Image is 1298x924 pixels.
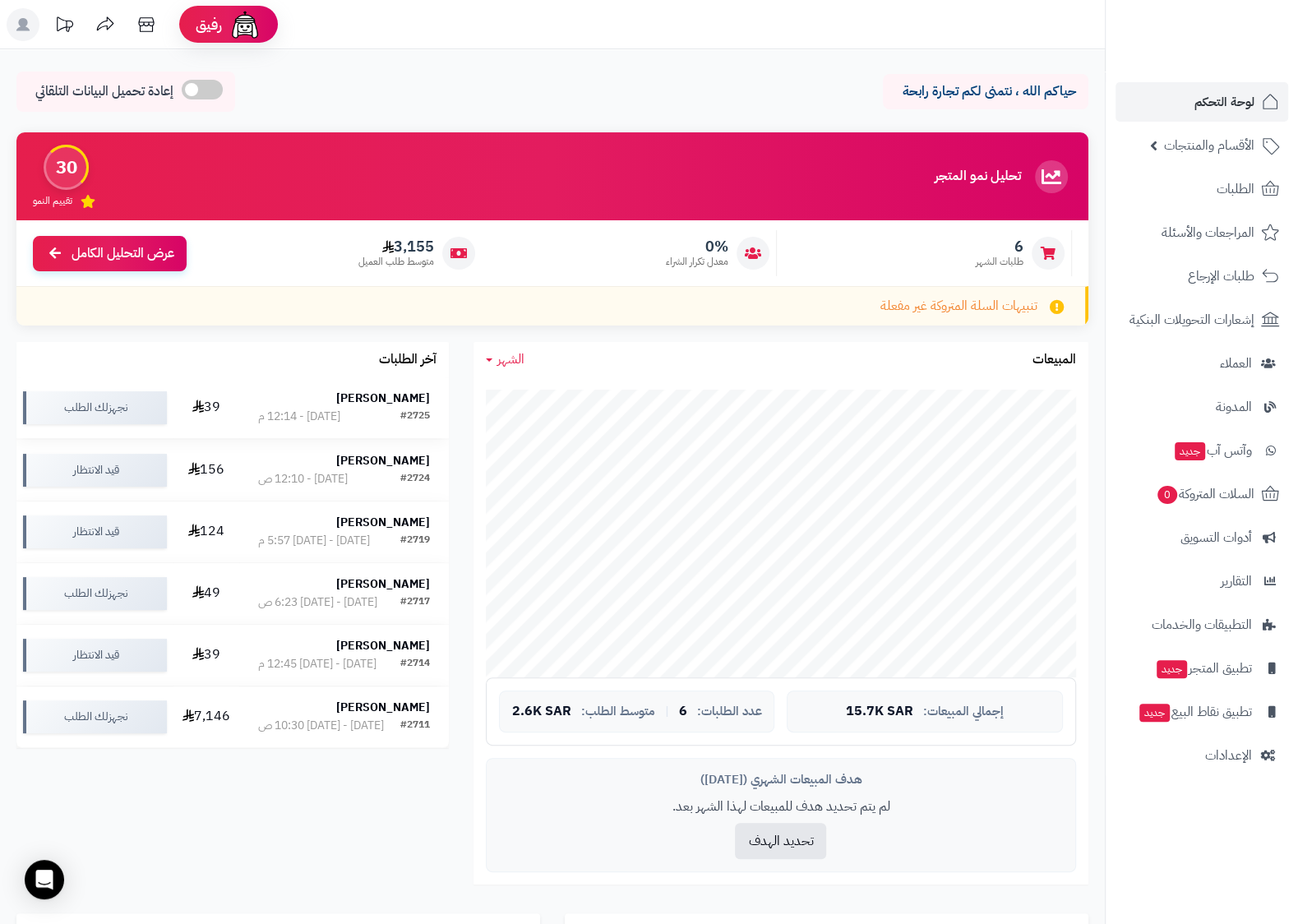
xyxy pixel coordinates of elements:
[1116,213,1288,252] a: المراجعات والأسئلة
[1116,169,1288,209] a: الطلبات
[923,705,1004,718] span: إجمالي المبيعات:
[196,15,222,35] span: رفيق
[1116,736,1288,775] a: الإعدادات
[1116,692,1288,732] a: تطبيق نقاط البيعجديد
[336,390,430,407] strong: [PERSON_NAME]
[358,238,434,256] span: 3,155
[1116,561,1288,601] a: التقارير
[44,8,85,45] a: تحديثات المنصة
[735,823,826,859] button: تحديد الهدف
[173,501,239,562] td: 124
[1216,395,1252,418] span: المدونة
[1157,660,1187,678] span: جديد
[229,8,261,41] img: ai-face.png
[258,594,377,611] div: [DATE] - [DATE] 6:23 ص
[486,350,524,369] a: الشهر
[1116,518,1288,557] a: أدوات التسويق
[935,169,1021,184] h3: تحليل نمو المتجر
[846,705,913,719] span: 15.7K SAR
[400,533,430,549] div: #2719
[1116,387,1288,427] a: المدونة
[336,452,430,469] strong: [PERSON_NAME]
[336,699,430,716] strong: [PERSON_NAME]
[400,471,430,487] div: #2724
[72,244,174,263] span: عرض التحليل الكامل
[1164,134,1254,157] span: الأقسام والمنتجات
[976,255,1023,269] span: طلبات الشهر
[497,349,524,369] span: الشهر
[336,637,430,654] strong: [PERSON_NAME]
[173,440,239,501] td: 156
[499,771,1063,788] div: هدف المبيعات الشهري ([DATE])
[23,577,167,610] div: نجهزلك الطلب
[1220,352,1252,375] span: العملاء
[1186,46,1282,81] img: logo-2.png
[1175,442,1205,460] span: جديد
[1152,613,1252,636] span: التطبيقات والخدمات
[679,705,687,719] span: 6
[1116,300,1288,340] a: إشعارات التحويلات البنكية
[1221,570,1252,593] span: التقارير
[1032,353,1076,367] h3: المبيعات
[1180,526,1252,549] span: أدوات التسويق
[1205,744,1252,767] span: الإعدادات
[1116,82,1288,122] a: لوحة التحكم
[173,686,239,747] td: 7,146
[665,705,669,718] span: |
[1188,265,1254,288] span: طلبات الإرجاع
[23,454,167,487] div: قيد الانتظار
[1194,90,1254,113] span: لوحة التحكم
[258,533,370,549] div: [DATE] - [DATE] 5:57 م
[1116,256,1288,296] a: طلبات الإرجاع
[1139,704,1170,722] span: جديد
[173,377,239,438] td: 39
[512,705,571,719] span: 2.6K SAR
[336,575,430,593] strong: [PERSON_NAME]
[23,639,167,672] div: قيد الانتظار
[895,82,1076,101] p: حياكم الله ، نتمنى لكم تجارة رابحة
[379,353,437,367] h3: آخر الطلبات
[666,255,728,269] span: معدل تكرار الشراء
[400,594,430,611] div: #2717
[581,705,655,718] span: متوسط الطلب:
[1116,605,1288,644] a: التطبيقات والخدمات
[258,656,376,672] div: [DATE] - [DATE] 12:45 م
[1173,439,1252,462] span: وآتس آب
[173,625,239,686] td: 39
[666,238,728,256] span: 0%
[258,409,340,425] div: [DATE] - 12:14 م
[358,255,434,269] span: متوسط طلب العميل
[400,409,430,425] div: #2725
[400,656,430,672] div: #2714
[1116,344,1288,383] a: العملاء
[23,515,167,548] div: قيد الانتظار
[697,705,762,718] span: عدد الطلبات:
[1116,431,1288,470] a: وآتس آبجديد
[25,860,64,899] div: Open Intercom Messenger
[1155,657,1252,680] span: تطبيق المتجر
[173,563,239,624] td: 49
[23,700,167,733] div: نجهزلك الطلب
[976,238,1023,256] span: 6
[336,514,430,531] strong: [PERSON_NAME]
[35,82,173,101] span: إعادة تحميل البيانات التلقائي
[1138,700,1252,723] span: تطبيق نقاط البيع
[33,236,187,271] a: عرض التحليل الكامل
[1156,483,1254,506] span: السلات المتروكة
[1217,178,1254,201] span: الطلبات
[258,718,384,734] div: [DATE] - [DATE] 10:30 ص
[400,718,430,734] div: #2711
[33,194,72,208] span: تقييم النمو
[1129,308,1254,331] span: إشعارات التحويلات البنكية
[1116,649,1288,688] a: تطبيق المتجرجديد
[1116,474,1288,514] a: السلات المتروكة0
[1157,486,1177,504] span: 0
[258,471,348,487] div: [DATE] - 12:10 ص
[880,297,1037,316] span: تنبيهات السلة المتروكة غير مفعلة
[23,391,167,424] div: نجهزلك الطلب
[1162,221,1254,244] span: المراجعات والأسئلة
[499,797,1063,816] p: لم يتم تحديد هدف للمبيعات لهذا الشهر بعد.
